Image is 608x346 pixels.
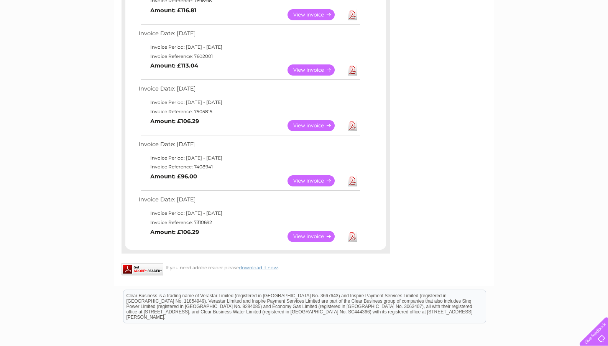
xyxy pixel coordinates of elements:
div: If you need adobe reader please . [122,263,390,270]
a: View [288,64,344,76]
td: Invoice Reference: 7408941 [137,162,361,171]
a: Download [348,9,357,20]
a: 0333 014 3131 [463,4,516,13]
a: Download [348,175,357,186]
td: Invoice Period: [DATE] - [DATE] [137,98,361,107]
td: Invoice Date: [DATE] [137,139,361,153]
b: Amount: £106.29 [150,118,199,125]
div: Clear Business is a trading name of Verastar Limited (registered in [GEOGRAPHIC_DATA] No. 3667643... [123,4,486,37]
td: Invoice Reference: 7310692 [137,218,361,227]
a: Log out [583,33,601,38]
a: Download [348,120,357,131]
a: Blog [541,33,552,38]
td: Invoice Period: [DATE] - [DATE] [137,153,361,163]
td: Invoice Date: [DATE] [137,84,361,98]
a: Water [473,33,488,38]
b: Amount: £96.00 [150,173,197,180]
td: Invoice Date: [DATE] [137,194,361,209]
img: logo.png [21,20,61,43]
b: Amount: £116.81 [150,7,197,14]
td: Invoice Date: [DATE] [137,28,361,43]
a: Download [348,231,357,242]
td: Invoice Period: [DATE] - [DATE] [137,209,361,218]
td: Invoice Reference: 7505815 [137,107,361,116]
a: Contact [557,33,576,38]
a: Energy [492,33,509,38]
a: Telecoms [514,33,537,38]
a: View [288,120,344,131]
a: View [288,231,344,242]
td: Invoice Reference: 7602001 [137,52,361,61]
a: View [288,9,344,20]
a: download it now [239,265,278,270]
a: Download [348,64,357,76]
a: View [288,175,344,186]
td: Invoice Period: [DATE] - [DATE] [137,43,361,52]
b: Amount: £113.04 [150,62,198,69]
b: Amount: £106.29 [150,229,199,236]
